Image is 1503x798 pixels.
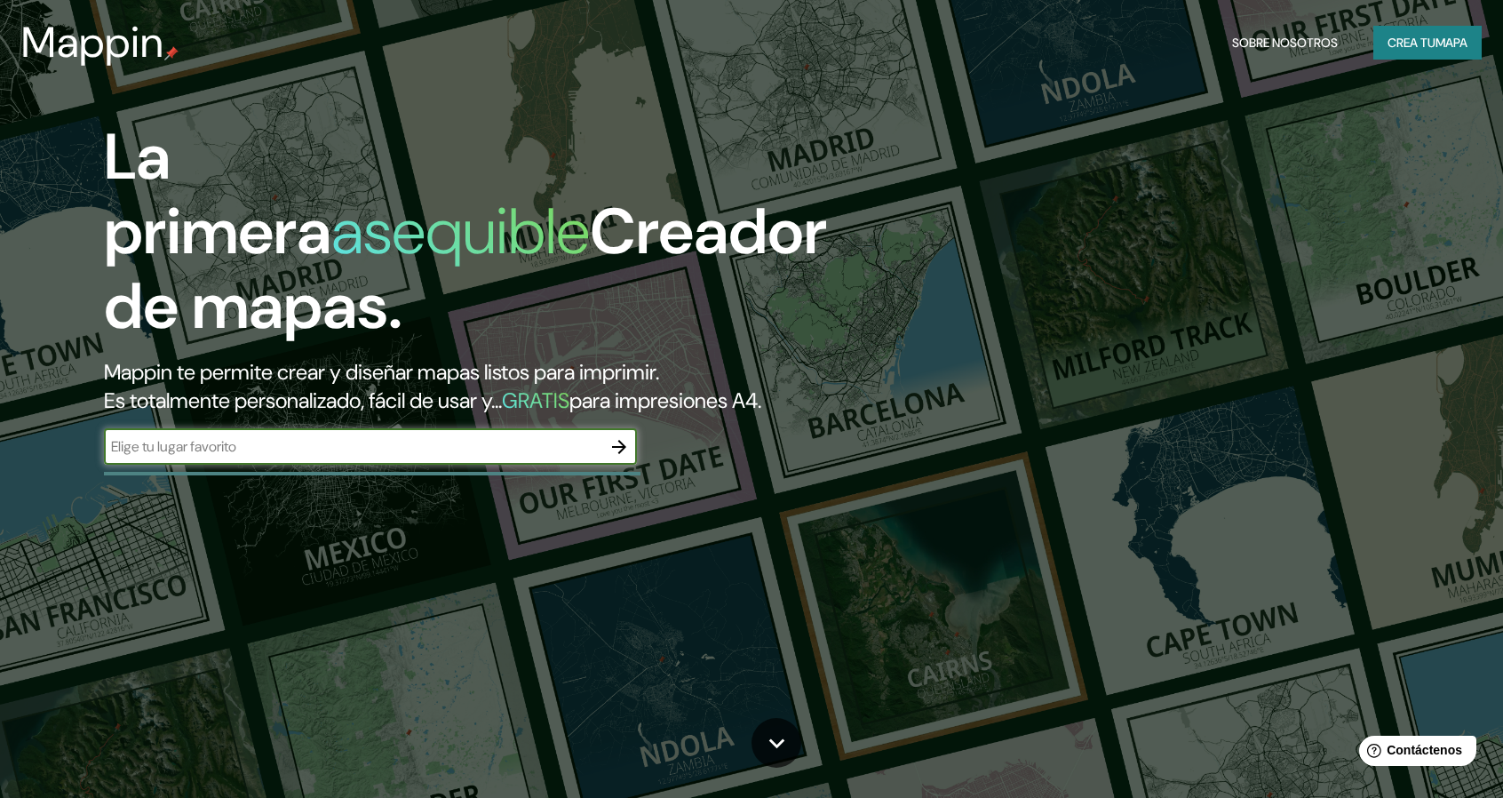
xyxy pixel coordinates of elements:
[1373,26,1482,60] button: Crea tumapa
[104,116,331,273] font: La primera
[502,387,569,414] font: GRATIS
[1435,35,1467,51] font: mapa
[164,46,179,60] img: pin de mapeo
[104,387,502,414] font: Es totalmente personalizado, fácil de usar y...
[1345,729,1483,778] iframe: Lanzador de widgets de ayuda
[1225,26,1345,60] button: Sobre nosotros
[331,190,590,273] font: asequible
[104,436,601,457] input: Elige tu lugar favorito
[1232,35,1338,51] font: Sobre nosotros
[104,358,659,386] font: Mappin te permite crear y diseñar mapas listos para imprimir.
[1388,35,1435,51] font: Crea tu
[569,387,761,414] font: para impresiones A4.
[104,190,827,347] font: Creador de mapas.
[21,14,164,70] font: Mappin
